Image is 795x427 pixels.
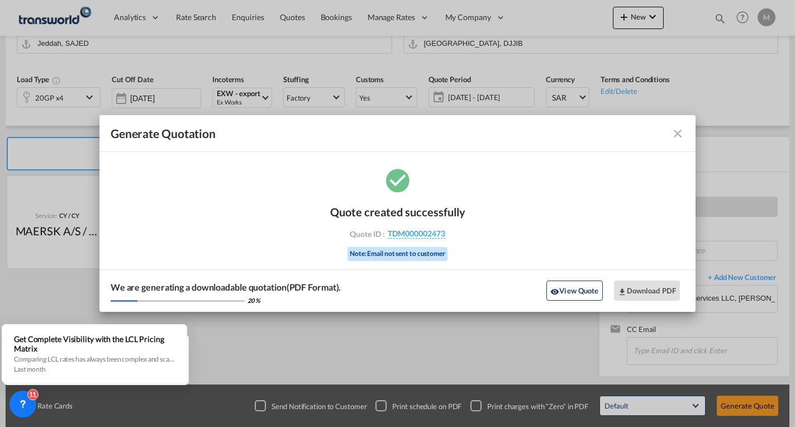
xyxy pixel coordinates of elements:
div: Note: Email not sent to customer [347,247,448,261]
button: Download PDF [614,281,680,301]
div: 20 % [247,296,260,305]
md-icon: icon-close fg-AAA8AD cursor m-0 [671,127,684,140]
div: We are generating a downloadable quotation(PDF Format). [111,281,341,293]
md-icon: icon-download [618,287,627,296]
md-dialog: Generate Quotation Quote ... [99,115,696,312]
md-icon: icon-checkbox-marked-circle [384,166,412,194]
span: TDM000002473 [388,229,445,239]
span: Generate Quotation [111,126,216,141]
div: Quote created successfully [330,205,465,219]
md-icon: icon-eye [550,287,559,296]
div: Quote ID : [333,229,463,239]
button: icon-eyeView Quote [546,281,602,301]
